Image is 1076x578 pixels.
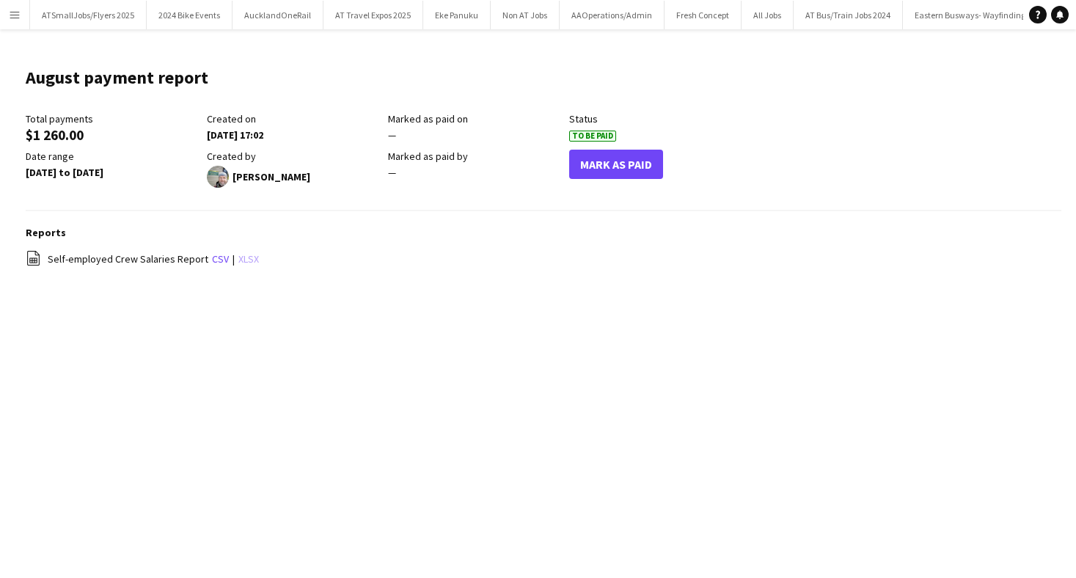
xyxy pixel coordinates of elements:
[26,226,1061,239] h3: Reports
[48,252,208,266] span: Self-employed Crew Salaries Report
[569,131,616,142] span: To Be Paid
[238,252,259,266] a: xlsx
[212,252,229,266] a: csv
[207,112,381,125] div: Created on
[207,128,381,142] div: [DATE] 17:02
[26,67,208,89] h1: August payment report
[323,1,423,29] button: AT Travel Expos 2025
[147,1,233,29] button: 2024 Bike Events
[388,128,396,142] span: —
[794,1,903,29] button: AT Bus/Train Jobs 2024
[569,150,663,179] button: Mark As Paid
[665,1,742,29] button: Fresh Concept
[560,1,665,29] button: AAOperations/Admin
[26,128,200,142] div: $1 260.00
[207,166,381,188] div: [PERSON_NAME]
[26,250,1061,268] div: |
[26,150,200,163] div: Date range
[388,112,562,125] div: Marked as paid on
[233,1,323,29] button: AucklandOneRail
[423,1,491,29] button: Eke Panuku
[207,150,381,163] div: Created by
[388,166,396,179] span: —
[26,166,200,179] div: [DATE] to [DATE]
[742,1,794,29] button: All Jobs
[491,1,560,29] button: Non AT Jobs
[569,112,743,125] div: Status
[26,112,200,125] div: Total payments
[388,150,562,163] div: Marked as paid by
[30,1,147,29] button: ATSmallJobs/Flyers 2025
